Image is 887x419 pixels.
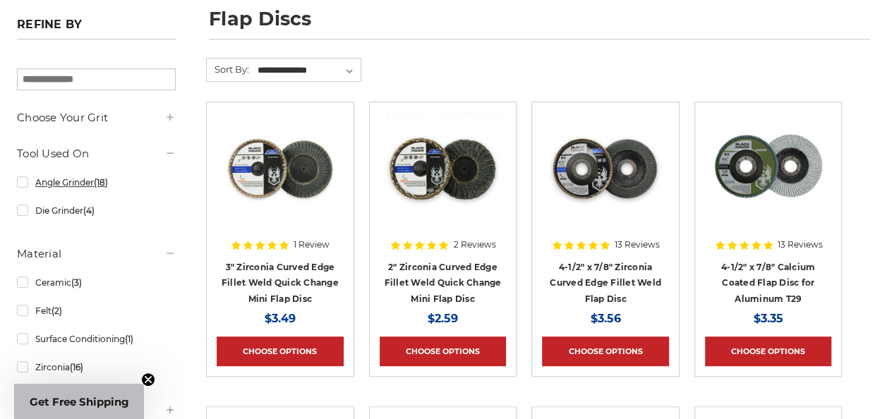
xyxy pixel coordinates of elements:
a: Choose Options [217,336,344,366]
span: (16) [70,362,83,372]
span: 13 Reviews [778,241,823,249]
a: Angle Grinder [17,170,176,195]
span: (1) [125,334,133,344]
a: 4-1/2" x 7/8" Zirconia Curved Edge Fillet Weld Flap Disc [550,262,661,304]
a: Choose Options [705,336,832,366]
span: $3.49 [265,312,296,325]
h5: Choose Your Grit [17,109,176,126]
span: $3.56 [590,312,620,325]
a: Surface Conditioning [17,327,176,351]
a: BHA 4-1/2 Inch Flap Disc for Aluminum [705,112,832,239]
span: 2 Reviews [453,241,495,249]
a: Black Hawk Abrasives 4.5 inch curved edge flap disc [542,112,669,239]
a: Felt [17,298,176,323]
a: BHA 2 inch mini curved edge quick change flap discs [380,112,507,239]
a: Ceramic [17,270,176,295]
span: Get Free Shipping [30,395,129,408]
a: Choose Options [542,336,669,366]
span: 13 Reviews [615,241,660,249]
a: Choose Options [380,336,507,366]
h5: Refine by [17,18,176,40]
a: Zirconia [17,355,176,379]
a: Die Grinder [17,198,176,223]
div: Get Free ShippingClose teaser [14,384,144,419]
a: 2" Zirconia Curved Edge Fillet Weld Quick Change Mini Flap Disc [384,262,501,304]
span: (2) [52,305,62,316]
label: Sort By: [207,59,249,80]
h5: Material [17,245,176,262]
img: BHA 2 inch mini curved edge quick change flap discs [386,112,499,225]
img: BHA 4-1/2 Inch Flap Disc for Aluminum [712,112,825,225]
h5: Tool Used On [17,145,176,162]
a: 3" Zirconia Curved Edge Fillet Weld Quick Change Mini Flap Disc [222,262,339,304]
a: 4-1/2" x 7/8" Calcium Coated Flap Disc for Aluminum T29 [721,262,815,304]
span: $2.59 [428,312,458,325]
span: (4) [83,205,95,216]
span: (18) [94,177,108,188]
span: $3.35 [754,312,783,325]
button: Close teaser [141,372,155,387]
a: BHA 3 inch quick change curved edge flap discs [217,112,344,239]
h1: flap discs [209,9,870,40]
span: (3) [71,277,82,288]
img: BHA 3 inch quick change curved edge flap discs [224,112,337,225]
select: Sort By: [255,60,361,81]
img: Black Hawk Abrasives 4.5 inch curved edge flap disc [549,112,662,225]
span: 1 Review [294,241,330,249]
